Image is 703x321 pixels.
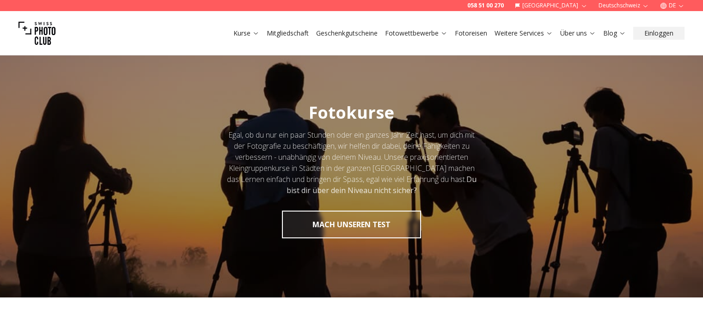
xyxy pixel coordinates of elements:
button: Kurse [230,27,263,40]
button: Fotoreisen [451,27,491,40]
img: Swiss photo club [18,15,55,52]
a: 058 51 00 270 [467,2,504,9]
a: Über uns [560,29,596,38]
a: Mitgliedschaft [267,29,309,38]
button: Über uns [556,27,599,40]
button: Geschenkgutscheine [312,27,381,40]
a: Blog [603,29,626,38]
button: Mitgliedschaft [263,27,312,40]
span: Fotokurse [309,101,394,124]
button: Blog [599,27,630,40]
a: Fotowettbewerbe [385,29,447,38]
a: Geschenkgutscheine [316,29,378,38]
div: Egal, ob du nur ein paar Stunden oder ein ganzes Jahr Zeit hast, um dich mit der Fotografie zu be... [226,129,477,196]
a: Fotoreisen [455,29,487,38]
button: MACH UNSEREN TEST [282,211,421,238]
button: Einloggen [633,27,685,40]
button: Weitere Services [491,27,556,40]
a: Kurse [233,29,259,38]
a: Weitere Services [495,29,553,38]
button: Fotowettbewerbe [381,27,451,40]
